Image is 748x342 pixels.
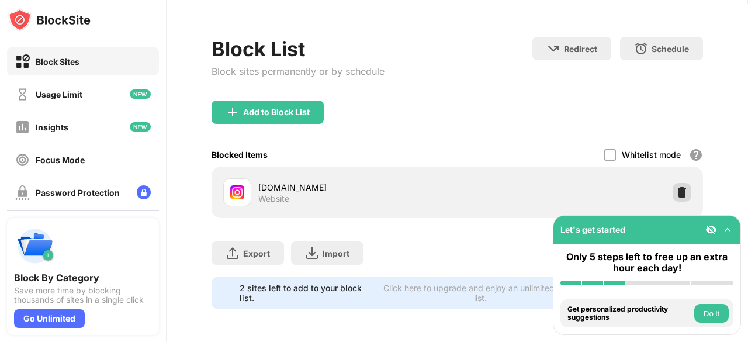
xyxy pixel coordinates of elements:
img: logo-blocksite.svg [8,8,91,32]
div: Whitelist mode [622,150,681,160]
img: lock-menu.svg [137,185,151,199]
div: Block sites permanently or by schedule [212,65,385,77]
img: favicons [230,185,244,199]
div: Website [258,194,289,204]
div: Redirect [564,44,597,54]
div: 2 sites left to add to your block list. [240,283,373,303]
div: Save more time by blocking thousands of sites in a single click [14,286,152,305]
img: omni-setup-toggle.svg [722,224,733,236]
div: Usage Limit [36,89,82,99]
div: Only 5 steps left to free up an extra hour each day! [560,251,733,274]
img: time-usage-off.svg [15,87,30,102]
img: eye-not-visible.svg [705,224,717,236]
img: password-protection-off.svg [15,185,30,200]
div: [DOMAIN_NAME] [258,181,458,194]
div: Password Protection [36,188,120,198]
div: Insights [36,122,68,132]
div: Block By Category [14,272,152,284]
button: Do it [694,304,729,323]
div: Export [243,248,270,258]
img: push-categories.svg [14,225,56,267]
div: Block Sites [36,57,79,67]
img: block-on.svg [15,54,30,69]
div: Import [323,248,349,258]
img: new-icon.svg [130,89,151,99]
div: Click here to upgrade and enjoy an unlimited block list. [380,283,581,303]
div: Focus Mode [36,155,85,165]
div: Get personalized productivity suggestions [567,305,691,322]
div: Add to Block List [243,108,310,117]
div: Let's get started [560,224,625,234]
div: Go Unlimited [14,309,85,328]
div: Block List [212,37,385,61]
div: Blocked Items [212,150,268,160]
img: insights-off.svg [15,120,30,134]
div: Schedule [652,44,689,54]
img: new-icon.svg [130,122,151,132]
img: focus-off.svg [15,153,30,167]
